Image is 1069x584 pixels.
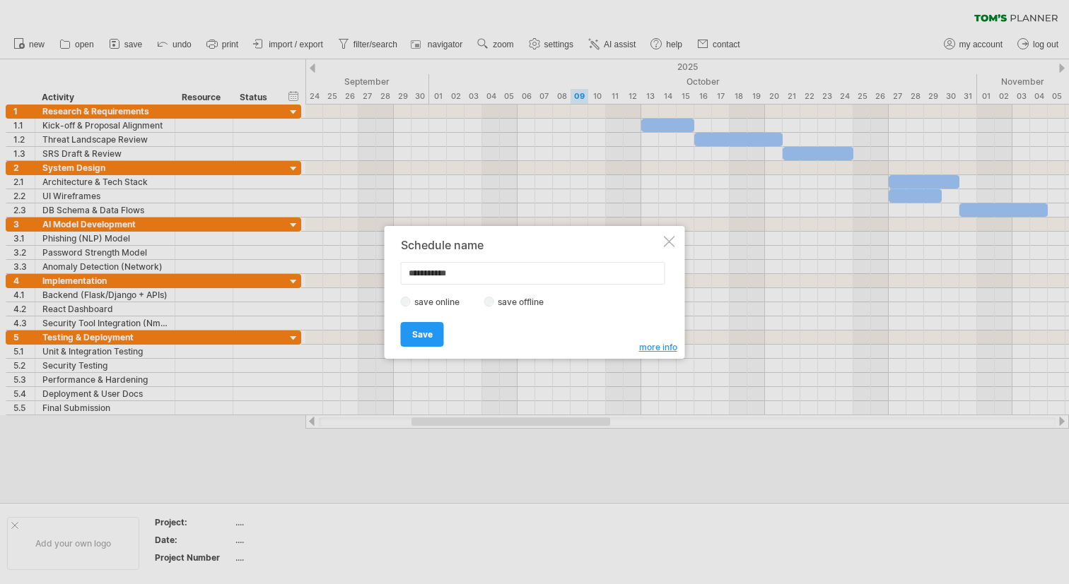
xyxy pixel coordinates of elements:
span: more info [639,342,677,352]
label: save offline [494,297,556,307]
label: save online [411,297,472,307]
span: Save [412,329,433,340]
a: Save [401,322,444,347]
div: Schedule name [401,239,661,251]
